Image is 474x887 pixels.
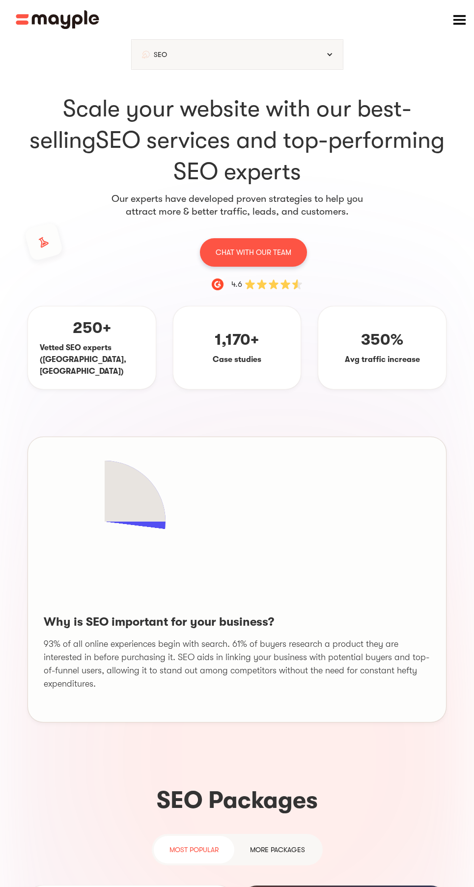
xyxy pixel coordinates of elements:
p: 350% [361,330,403,350]
h3: SEO Packages [28,785,446,816]
span: SEO services and top-performing SEO experts [96,127,445,185]
p: Our experts have developed proven strategies to help you attract more & better traffic, leads, an... [108,193,367,218]
p: Case studies [213,354,261,365]
p: 1,170+ [215,330,259,350]
img: Mayple logo [16,10,99,29]
div: most popular [169,844,219,856]
a: CHAT WITH OUR TEAM [200,238,307,267]
p: Avg traffic increase [345,354,420,365]
p: Vetted SEO experts ([GEOGRAPHIC_DATA], [GEOGRAPHIC_DATA]) [40,342,144,377]
div: SEO [132,40,343,69]
p: CHAT WITH OUR TEAM [216,246,291,259]
h1: Scale your website with our best-selling [28,93,446,188]
div: MORE packages [250,844,305,856]
p: 93% of all online experiences begin with search. 61% of buyers research a product they are intere... [44,638,430,691]
a: home [16,10,99,29]
div: SEO [154,50,167,59]
div: menu [445,5,474,34]
h1: Why is SEO important for your business? [44,614,430,630]
p: 250+ [73,318,111,338]
div: 4.6 [231,278,242,290]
